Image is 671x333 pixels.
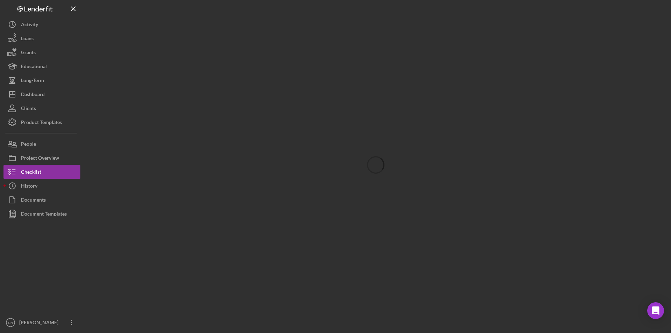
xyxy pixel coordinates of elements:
div: Document Templates [21,207,67,223]
div: Long-Term [21,73,44,89]
button: Clients [3,101,80,115]
div: Documents [21,193,46,209]
div: Loans [21,31,34,47]
div: Activity [21,17,38,33]
button: Documents [3,193,80,207]
button: CN[PERSON_NAME] [3,316,80,330]
button: History [3,179,80,193]
button: Educational [3,59,80,73]
div: Product Templates [21,115,62,131]
button: Project Overview [3,151,80,165]
button: Product Templates [3,115,80,129]
div: Educational [21,59,47,75]
text: CN [8,321,13,325]
div: People [21,137,36,153]
button: Grants [3,45,80,59]
div: Project Overview [21,151,59,167]
div: Checklist [21,165,41,181]
div: Clients [21,101,36,117]
button: Checklist [3,165,80,179]
button: Loans [3,31,80,45]
button: Dashboard [3,87,80,101]
button: Document Templates [3,207,80,221]
div: History [21,179,37,195]
button: Activity [3,17,80,31]
div: Open Intercom Messenger [647,302,664,319]
div: [PERSON_NAME] [17,316,63,331]
div: Grants [21,45,36,61]
button: Long-Term [3,73,80,87]
div: Dashboard [21,87,45,103]
button: People [3,137,80,151]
